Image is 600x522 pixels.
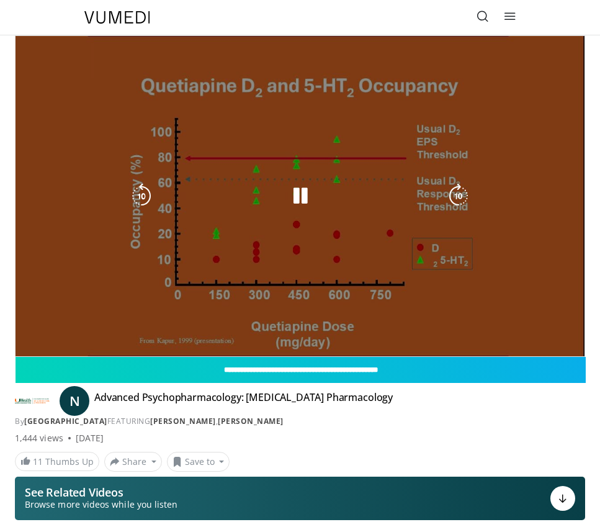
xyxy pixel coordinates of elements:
[15,391,50,411] img: University of Miami
[150,416,216,426] a: [PERSON_NAME]
[15,452,99,471] a: 11 Thumbs Up
[104,452,162,472] button: Share
[15,477,585,520] button: See Related Videos Browse more videos while you listen
[15,416,585,427] div: By FEATURING ,
[25,498,177,511] span: Browse more videos while you listen
[16,36,584,356] video-js: Video Player
[25,486,177,498] p: See Related Videos
[94,391,393,411] h4: Advanced Psychopharmacology: [MEDICAL_DATA] Pharmacology
[218,416,284,426] a: [PERSON_NAME]
[15,432,63,444] span: 1,444 views
[24,416,107,426] a: [GEOGRAPHIC_DATA]
[60,386,89,416] a: N
[33,456,43,467] span: 11
[84,11,150,24] img: VuMedi Logo
[167,452,230,472] button: Save to
[76,432,104,444] div: [DATE]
